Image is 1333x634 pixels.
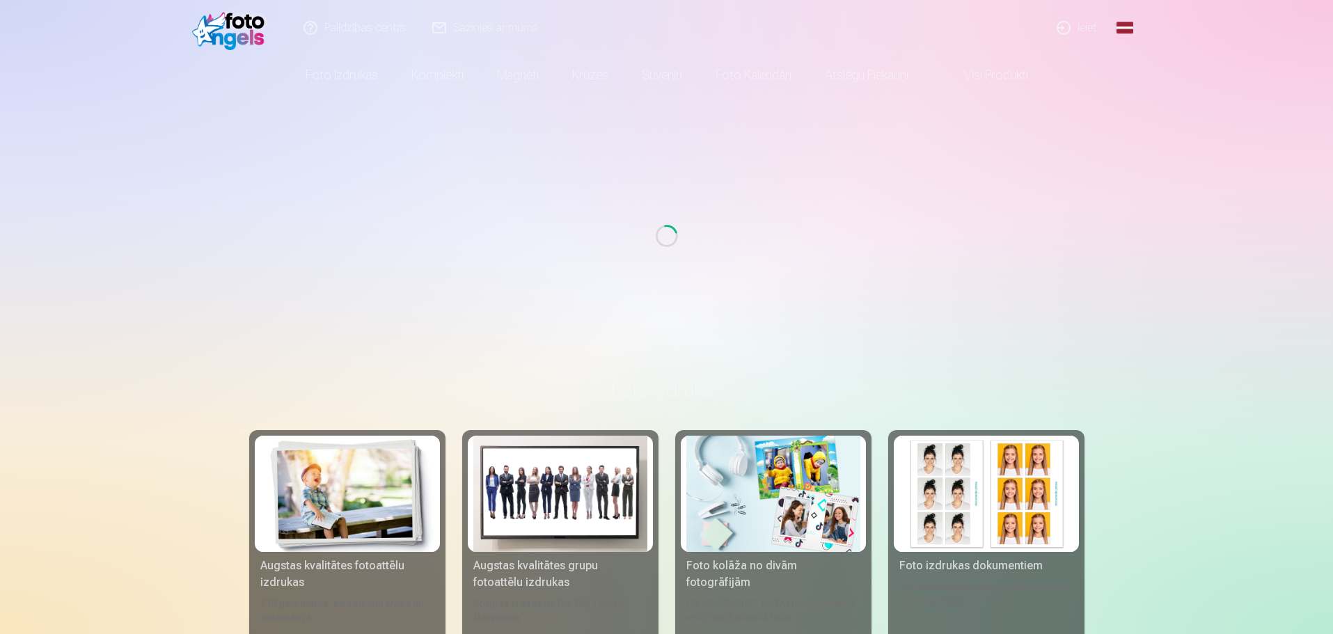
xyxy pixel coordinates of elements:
[289,56,395,95] a: Foto izdrukas
[808,56,925,95] a: Atslēgu piekariņi
[468,596,653,624] div: Spilgtas krāsas uz Fuji Film Crystal fotopapīra
[468,557,653,591] div: Augstas kvalitātes grupu fotoattēlu izdrukas
[260,436,434,552] img: Augstas kvalitātes fotoattēlu izdrukas
[686,436,860,552] img: Foto kolāža no divām fotogrāfijām
[255,596,440,624] div: 210 gsm papīrs, piesātināta krāsa un detalizācija
[473,436,647,552] img: Augstas kvalitātes grupu fotoattēlu izdrukas
[925,56,1045,95] a: Visi produkti
[681,557,866,591] div: Foto kolāža no divām fotogrāfijām
[255,557,440,591] div: Augstas kvalitātes fotoattēlu izdrukas
[260,377,1073,402] h3: Foto izdrukas
[395,56,480,95] a: Komplekti
[480,56,555,95] a: Magnēti
[894,557,1079,574] div: Foto izdrukas dokumentiem
[894,580,1079,624] div: Universālas foto izdrukas dokumentiem (6 fotogrāfijas)
[899,436,1073,552] img: Foto izdrukas dokumentiem
[699,56,808,95] a: Foto kalendāri
[625,56,699,95] a: Suvenīri
[681,596,866,624] div: [DEMOGRAPHIC_DATA] neaizmirstami mirkļi vienā skaistā bildē
[192,6,272,50] img: /fa1
[555,56,625,95] a: Krūzes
